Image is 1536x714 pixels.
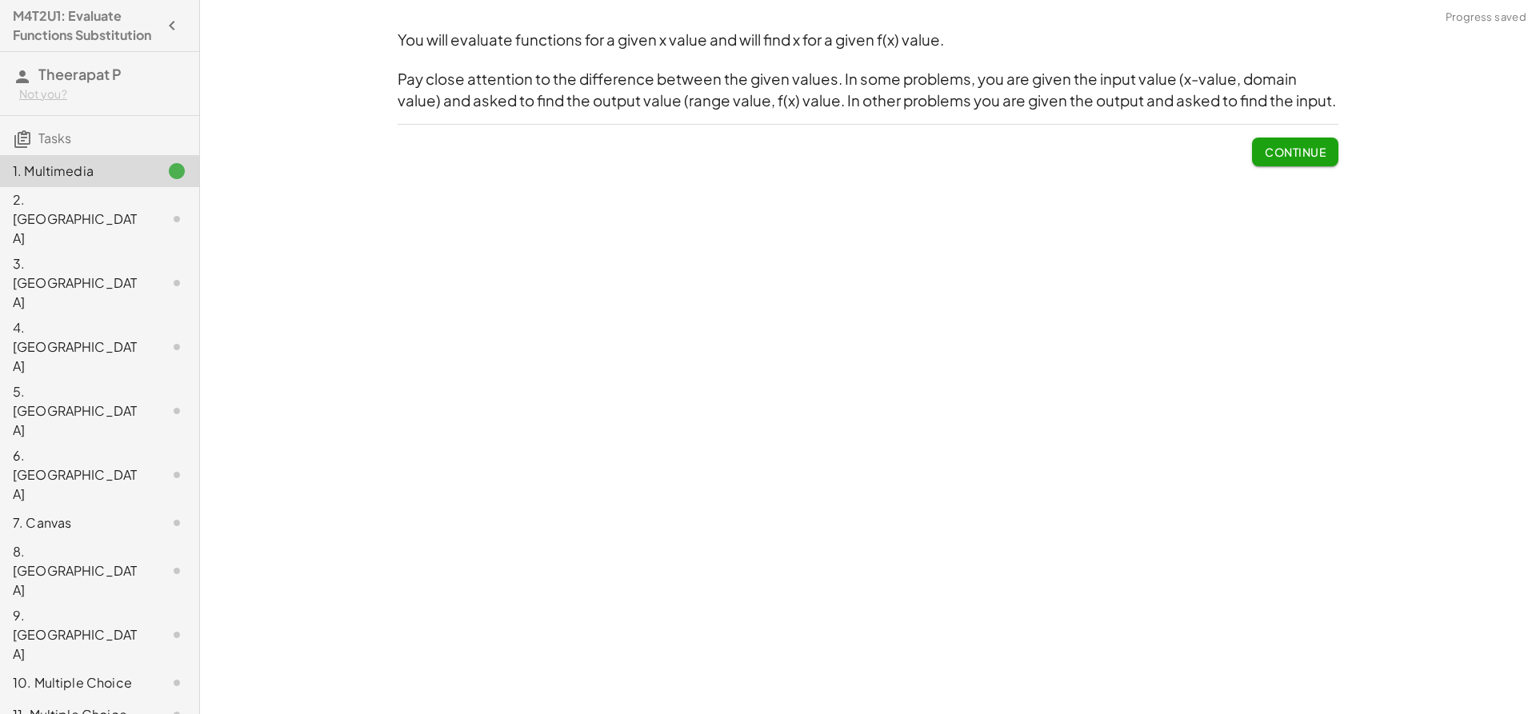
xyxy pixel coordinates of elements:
[398,30,1338,51] h3: You will evaluate functions for a given x value and will find x for a given f(x) value.
[13,513,142,533] div: 7. Canvas
[1446,10,1526,26] span: Progress saved
[167,401,186,421] i: Task not started.
[1252,138,1338,166] button: Continue
[167,625,186,644] i: Task not started.
[167,337,186,357] i: Task not started.
[167,465,186,485] i: Task not started.
[13,6,158,45] h4: M4T2U1: Evaluate Functions Substitution
[13,542,142,600] div: 8. [GEOGRAPHIC_DATA]
[167,513,186,533] i: Task not started.
[19,86,186,102] div: Not you?
[13,254,142,312] div: 3. [GEOGRAPHIC_DATA]
[13,190,142,248] div: 2. [GEOGRAPHIC_DATA]
[38,130,71,146] span: Tasks
[38,65,122,83] span: Theerapat P
[13,673,142,692] div: 10. Multiple Choice
[13,382,142,440] div: 5. [GEOGRAPHIC_DATA]
[13,162,142,181] div: 1. Multimedia
[167,561,186,580] i: Task not started.
[398,69,1338,111] h3: Pay close attention to the difference between the given values. In some problems, you are given t...
[167,162,186,181] i: Task finished.
[13,606,142,664] div: 9. [GEOGRAPHIC_DATA]
[167,209,186,229] i: Task not started.
[13,318,142,376] div: 4. [GEOGRAPHIC_DATA]
[13,446,142,504] div: 6. [GEOGRAPHIC_DATA]
[1265,145,1326,159] span: Continue
[167,673,186,692] i: Task not started.
[167,273,186,293] i: Task not started.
